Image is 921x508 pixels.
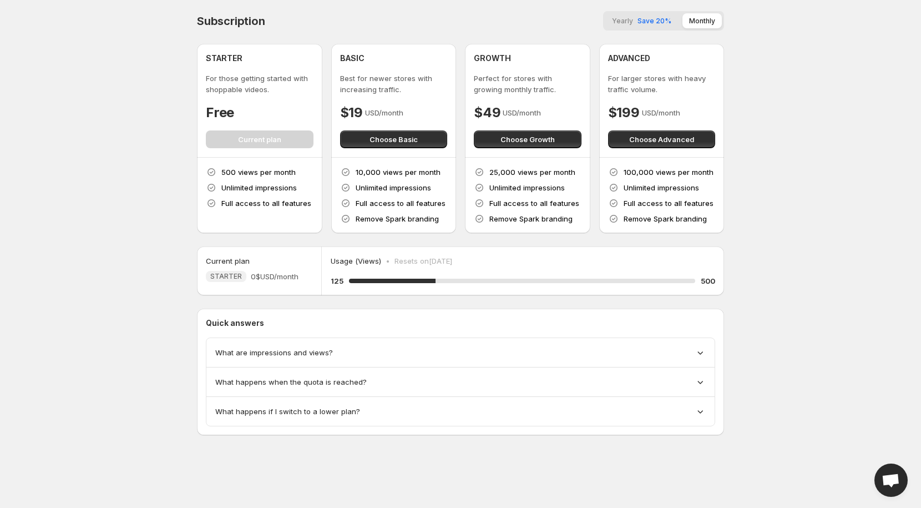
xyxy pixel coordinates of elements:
[340,73,448,95] p: Best for newer stores with increasing traffic.
[474,73,581,95] p: Perfect for stores with growing monthly traffic.
[197,14,265,28] h4: Subscription
[474,53,511,64] h4: GROWTH
[340,130,448,148] button: Choose Basic
[340,104,363,122] h4: $19
[489,167,575,178] p: 25,000 views per month
[206,255,250,266] h5: Current plan
[612,17,633,25] span: Yearly
[356,182,431,193] p: Unlimited impressions
[629,134,694,145] span: Choose Advanced
[206,318,715,329] p: Quick answers
[356,167,441,178] p: 10,000 views per month
[608,130,716,148] button: Choose Advanced
[206,73,313,95] p: For those getting started with shoppable videos.
[624,182,699,193] p: Unlimited impressions
[642,107,680,118] p: USD/month
[500,134,555,145] span: Choose Growth
[386,255,390,266] p: •
[210,272,242,281] span: STARTER
[365,107,403,118] p: USD/month
[503,107,541,118] p: USD/month
[605,13,678,28] button: YearlySave 20%
[370,134,418,145] span: Choose Basic
[221,167,296,178] p: 500 views per month
[637,17,671,25] span: Save 20%
[474,130,581,148] button: Choose Growth
[206,104,234,122] h4: Free
[489,182,565,193] p: Unlimited impressions
[356,198,446,209] p: Full access to all features
[251,271,298,282] span: 0$ USD/month
[356,213,439,224] p: Remove Spark branding
[221,182,297,193] p: Unlimited impressions
[682,13,722,28] button: Monthly
[624,167,713,178] p: 100,000 views per month
[340,53,365,64] h4: BASIC
[331,275,343,286] h5: 125
[221,198,311,209] p: Full access to all features
[624,213,707,224] p: Remove Spark branding
[331,255,381,266] p: Usage (Views)
[608,104,640,122] h4: $199
[474,104,500,122] h4: $49
[701,275,715,286] h5: 500
[874,464,908,497] a: Open chat
[608,73,716,95] p: For larger stores with heavy traffic volume.
[624,198,713,209] p: Full access to all features
[608,53,650,64] h4: ADVANCED
[489,198,579,209] p: Full access to all features
[215,406,360,417] span: What happens if I switch to a lower plan?
[206,53,242,64] h4: STARTER
[489,213,573,224] p: Remove Spark branding
[215,376,367,388] span: What happens when the quota is reached?
[394,255,452,266] p: Resets on [DATE]
[215,347,333,358] span: What are impressions and views?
